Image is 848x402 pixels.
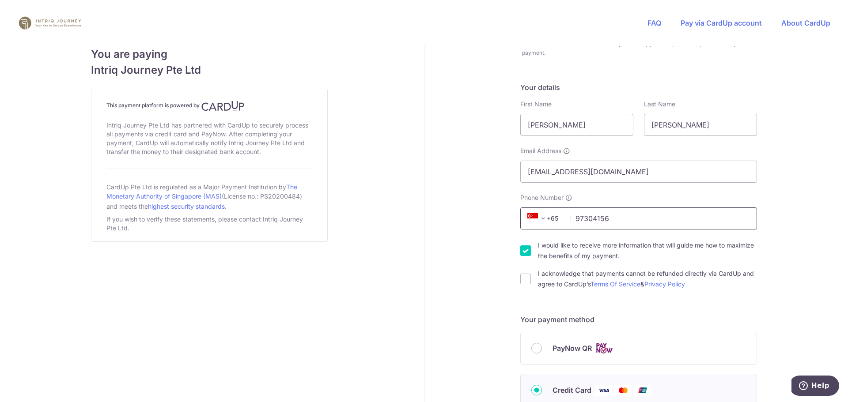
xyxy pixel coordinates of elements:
[106,101,312,111] h4: This payment platform is powered by
[525,213,564,224] span: +65
[201,101,245,111] img: CardUp
[106,119,312,158] div: Intriq Journey Pte Ltd has partnered with CardUp to securely process all payments via credit card...
[634,385,651,396] img: Union Pay
[538,240,757,261] label: I would like to receive more information that will guide me how to maximize the benefits of my pa...
[538,268,757,289] label: I acknowledge that payments cannot be refunded directly via CardUp and agree to CardUp’s &
[595,343,613,354] img: Cards logo
[148,203,225,210] a: highest security standards
[644,114,757,136] input: Last name
[647,19,661,27] a: FAQ
[644,100,675,109] label: Last Name
[520,114,633,136] input: First name
[791,376,839,398] iframe: Opens a widget where you can find more information
[553,343,592,353] span: PayNow QR
[681,19,762,27] a: Pay via CardUp account
[614,385,632,396] img: Mastercard
[520,147,561,155] span: Email Address
[91,46,328,62] span: You are paying
[644,280,685,288] a: Privacy Policy
[520,100,552,109] label: First Name
[520,314,757,325] h5: Your payment method
[531,385,746,396] div: Credit Card Visa Mastercard Union Pay
[527,213,549,224] span: +65
[520,161,757,183] input: Email address
[522,40,757,57] div: Enter the invoice number or reference provided by your recipient to help them identify this payment.
[591,280,640,288] a: Terms Of Service
[520,82,757,93] h5: Your details
[91,62,328,78] span: Intriq Journey Pte Ltd
[106,213,312,234] div: If you wish to verify these statements, please contact Intriq Journey Pte Ltd.
[531,343,746,354] div: PayNow QR Cards logo
[595,385,613,396] img: Visa
[520,193,564,202] span: Phone Number
[106,180,312,213] div: CardUp Pte Ltd is regulated as a Major Payment Institution by (License no.: PS20200484) and meets...
[553,385,591,395] span: Credit Card
[781,19,830,27] a: About CardUp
